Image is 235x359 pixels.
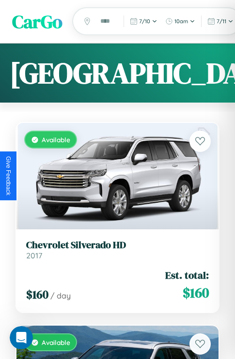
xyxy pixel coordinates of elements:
[183,283,209,302] span: $ 160
[50,291,71,300] span: / day
[217,18,226,25] span: 7 / 11
[42,338,70,346] span: Available
[165,268,209,282] span: Est. total:
[162,15,198,27] button: 10am
[12,9,63,34] span: CarGo
[26,251,42,260] span: 2017
[127,15,160,27] button: 7/10
[26,239,209,260] a: Chevrolet Silverado HD2017
[174,18,188,25] span: 10am
[10,326,33,349] iframe: Intercom live chat
[5,156,12,195] div: Give Feedback
[139,18,150,25] span: 7 / 10
[26,239,209,251] h3: Chevrolet Silverado HD
[26,286,48,302] span: $ 160
[42,135,70,144] span: Available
